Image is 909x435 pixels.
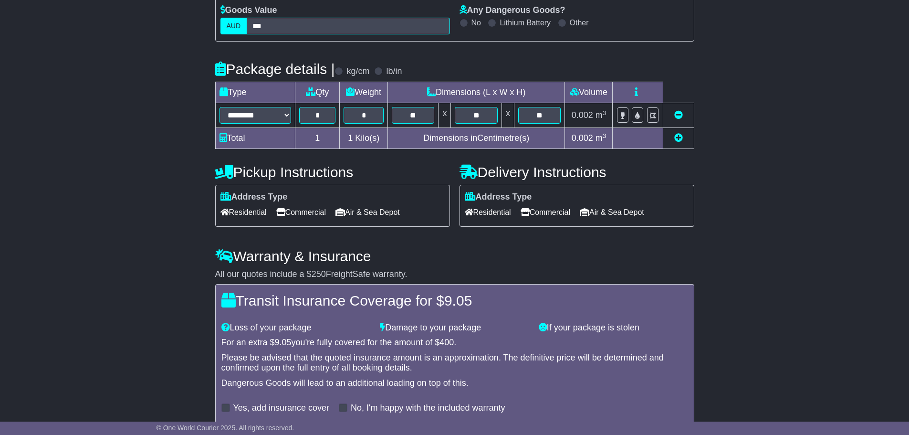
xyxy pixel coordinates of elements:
div: For an extra $ you're fully covered for the amount of $ . [221,338,688,348]
a: Add new item [674,133,683,143]
sup: 3 [603,132,606,139]
span: 1 [348,133,353,143]
span: 0.002 [572,133,593,143]
span: m [596,110,606,120]
label: Lithium Battery [500,18,551,27]
td: Dimensions in Centimetre(s) [388,128,565,149]
div: Please be advised that the quoted insurance amount is an approximation. The definitive price will... [221,353,688,373]
td: Total [215,128,295,149]
label: Other [570,18,589,27]
h4: Package details | [215,61,335,77]
div: Loss of your package [217,323,376,333]
td: Kilo(s) [340,128,388,149]
td: Qty [295,82,340,103]
label: Address Type [220,192,288,202]
td: Weight [340,82,388,103]
label: AUD [220,18,247,34]
span: 9.05 [275,338,292,347]
span: m [596,133,606,143]
span: Air & Sea Depot [335,205,400,220]
a: Remove this item [674,110,683,120]
span: Air & Sea Depot [580,205,644,220]
label: Any Dangerous Goods? [460,5,565,16]
td: Volume [565,82,613,103]
h4: Transit Insurance Coverage for $ [221,293,688,308]
div: Dangerous Goods will lead to an additional loading on top of this. [221,378,688,389]
td: x [502,103,514,128]
span: 250 [312,269,326,279]
span: Residential [465,205,511,220]
label: Yes, add insurance cover [233,403,329,414]
div: If your package is stolen [534,323,693,333]
div: All our quotes include a $ FreightSafe warranty. [215,269,694,280]
label: Goods Value [220,5,277,16]
span: 9.05 [444,293,472,308]
span: 400 [439,338,454,347]
td: Type [215,82,295,103]
span: © One World Courier 2025. All rights reserved. [157,424,294,432]
label: kg/cm [346,66,369,77]
label: No, I'm happy with the included warranty [351,403,505,414]
label: Address Type [465,192,532,202]
label: No [471,18,481,27]
span: Residential [220,205,267,220]
sup: 3 [603,109,606,117]
span: 0.002 [572,110,593,120]
h4: Warranty & Insurance [215,248,694,264]
td: x [439,103,451,128]
td: 1 [295,128,340,149]
div: Damage to your package [375,323,534,333]
h4: Delivery Instructions [460,164,694,180]
label: lb/in [386,66,402,77]
span: Commercial [521,205,570,220]
td: Dimensions (L x W x H) [388,82,565,103]
span: Commercial [276,205,326,220]
h4: Pickup Instructions [215,164,450,180]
